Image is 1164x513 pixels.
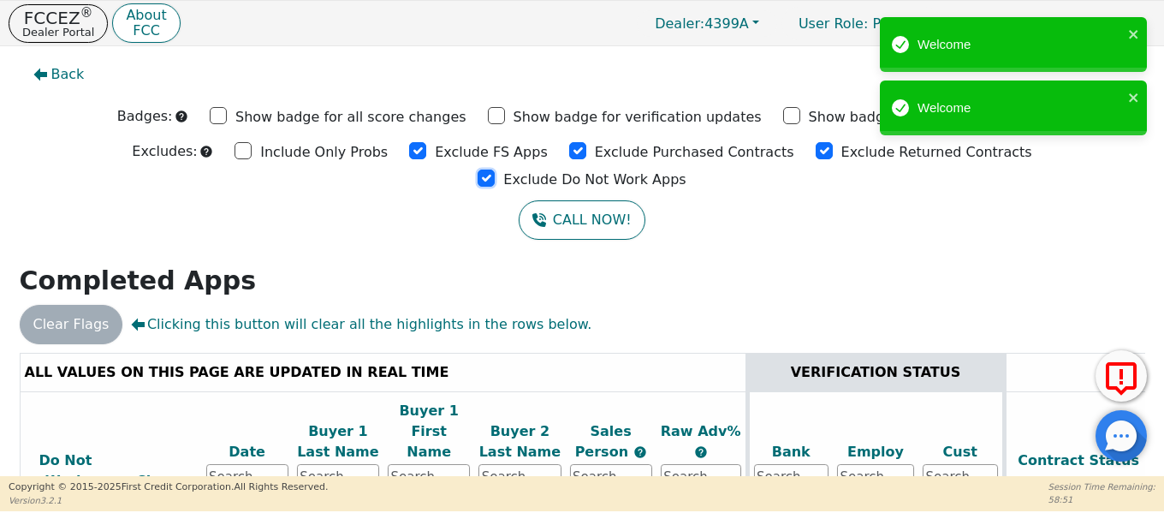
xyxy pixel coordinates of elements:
[514,107,762,128] p: Show badge for verification updates
[126,24,166,38] p: FCC
[20,265,257,295] strong: Completed Apps
[234,481,328,492] span: All Rights Reserved.
[1048,480,1155,493] p: Session Time Remaining:
[1128,87,1140,107] button: close
[503,170,686,190] p: Exclude Do Not Work Apps
[781,7,942,40] p: Primary
[9,480,328,495] p: Copyright © 2015- 2025 First Credit Corporation.
[799,15,868,32] span: User Role :
[22,27,94,38] p: Dealer Portal
[260,142,388,163] p: Include Only Probs
[435,142,548,163] p: Exclude FS Apps
[655,15,704,32] span: Dealer:
[809,107,1048,128] p: Show badge for new problem code
[20,55,98,94] button: Back
[595,142,794,163] p: Exclude Purchased Contracts
[1096,350,1147,402] button: Report Error to FCC
[235,107,466,128] p: Show badge for all score changes
[519,200,644,240] button: CALL NOW!
[655,15,749,32] span: 4399A
[947,10,1155,37] button: 4399A:[PERSON_NAME]
[918,98,1123,118] div: Welcome
[781,7,942,40] a: User Role: Primary
[22,9,94,27] p: FCCEZ
[80,5,93,21] sup: ®
[9,494,328,507] p: Version 3.2.1
[1128,24,1140,44] button: close
[51,64,85,85] span: Back
[117,106,173,127] p: Badges:
[112,3,180,44] button: AboutFCC
[841,142,1032,163] p: Exclude Returned Contracts
[131,314,591,335] span: Clicking this button will clear all the highlights in the rows below.
[9,4,108,43] button: FCCEZ®Dealer Portal
[1048,493,1155,506] p: 58:51
[637,10,777,37] button: Dealer:4399A
[132,141,197,162] p: Excludes:
[918,35,1123,55] div: Welcome
[126,9,166,22] p: About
